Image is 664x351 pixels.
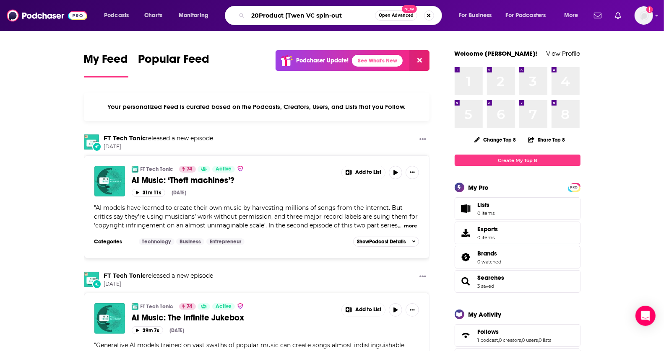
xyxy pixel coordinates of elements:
div: New Episode [92,142,102,151]
span: Brands [455,246,581,268]
img: AI Music: The Infinite Jukebox [94,303,125,334]
div: My Pro [469,183,489,191]
div: Search podcasts, credits, & more... [233,6,450,25]
a: Entrepreneur [206,238,245,245]
p: Podchaser Update! [296,57,349,64]
button: open menu [558,9,589,22]
a: See What's New [352,55,403,67]
span: Follows [455,324,581,347]
span: Add to List [355,307,381,313]
img: FT Tech Tonic [132,303,138,310]
img: FT Tech Tonic [132,166,138,173]
span: Monitoring [179,10,208,21]
a: Brands [458,251,474,263]
a: Charts [139,9,167,22]
a: View Profile [547,49,581,57]
span: Follows [478,328,499,336]
span: 74 [187,302,193,311]
svg: Add a profile image [646,6,653,13]
span: Show Podcast Details [357,239,406,245]
span: 0 items [478,235,498,240]
a: Brands [478,250,502,257]
span: 74 [187,165,193,173]
button: Change Top 8 [469,134,521,145]
a: 0 creators [499,337,521,343]
a: 74 [179,303,196,310]
span: Lists [458,203,474,214]
span: Exports [478,225,498,233]
a: Lists [455,197,581,220]
a: Welcome [PERSON_NAME]! [455,49,538,57]
button: open menu [98,9,140,22]
a: FT Tech Tonic [141,303,174,310]
span: Active [216,165,232,173]
a: Create My Top 8 [455,155,581,166]
span: [DATE] [104,143,214,150]
span: Add to List [355,169,381,175]
img: AI Music: ‘Theft machines’? [94,166,125,196]
a: 0 users [522,337,538,343]
span: , [498,337,499,343]
a: My Feed [84,52,128,77]
a: 0 watched [478,259,502,265]
button: open menu [173,9,219,22]
button: Show More Button [406,166,419,179]
a: Business [176,238,204,245]
span: Searches [455,270,581,293]
a: AI Music: ‘Theft machines’? [132,175,336,186]
a: Technology [139,238,174,245]
div: Your personalized Feed is curated based on the Podcasts, Creators, Users, and Lists that you Follow. [84,93,430,121]
span: , [521,337,522,343]
span: Brands [478,250,497,257]
span: My Feed [84,52,128,71]
span: For Business [459,10,492,21]
a: Searches [478,274,505,281]
span: For Podcasters [506,10,546,21]
h3: Categories [94,238,132,245]
a: FT Tech Tonic [104,134,146,142]
a: 74 [179,166,196,173]
img: verified Badge [237,302,244,310]
span: " [94,204,418,229]
button: more [404,222,417,230]
button: open menu [453,9,503,22]
a: Follows [458,330,474,341]
img: FT Tech Tonic [84,134,99,150]
a: Show notifications dropdown [591,8,605,23]
span: Active [216,302,232,311]
button: Show More Button [342,303,385,317]
button: ShowPodcast Details [353,237,419,247]
div: New Episode [92,279,102,289]
button: Show More Button [342,166,385,179]
button: Show profile menu [635,6,653,25]
h3: released a new episode [104,134,214,142]
img: verified Badge [237,165,244,172]
a: AI Music: The Infinite Jukebox [132,312,336,323]
h3: released a new episode [104,272,214,280]
a: PRO [569,184,579,190]
a: FT Tech Tonic [141,166,174,173]
button: Share Top 8 [528,132,565,148]
a: Exports [455,222,581,244]
button: Open AdvancedNew [375,10,417,21]
span: Open Advanced [379,13,414,18]
span: Lists [478,201,490,209]
div: [DATE] [172,190,187,196]
button: open menu [500,9,558,22]
div: [DATE] [170,328,185,333]
a: Active [212,303,235,310]
span: New [402,5,417,13]
div: My Activity [469,310,502,318]
a: 0 lists [539,337,552,343]
span: Popular Feed [138,52,210,71]
a: Popular Feed [138,52,210,77]
span: Exports [458,227,474,239]
button: Show More Button [406,303,419,317]
span: ... [399,222,403,229]
span: Charts [144,10,162,21]
a: Podchaser - Follow, Share and Rate Podcasts [7,8,87,23]
button: 29m 7s [132,326,163,334]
